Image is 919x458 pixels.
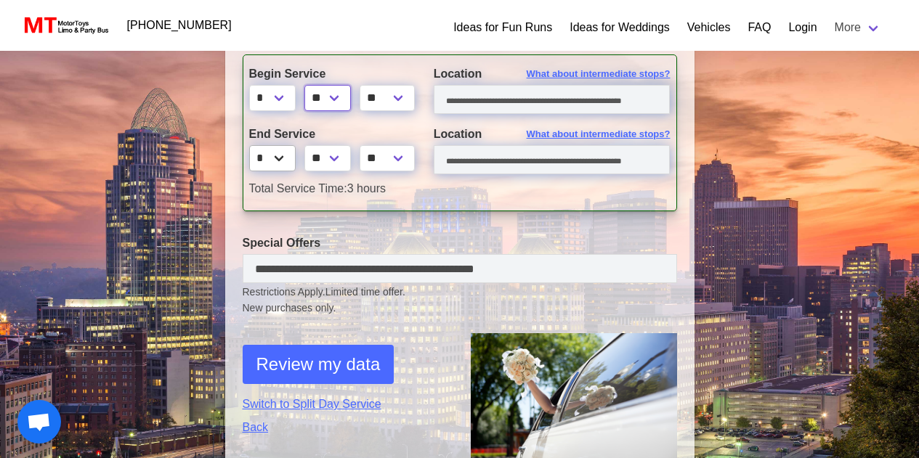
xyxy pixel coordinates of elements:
[325,285,405,300] span: Limited time offer.
[243,300,677,316] span: New purchases only.
[527,67,671,81] span: What about intermediate stops?
[256,351,381,377] span: Review my data
[17,400,61,443] a: Open chat
[527,127,671,142] span: What about intermediate stops?
[243,396,449,413] a: Switch to Split Day Service
[243,286,677,316] small: Restrictions Apply.
[434,68,482,80] span: Location
[118,11,240,40] a: [PHONE_NUMBER]
[243,234,677,252] label: Special Offers
[453,19,552,36] a: Ideas for Fun Runs
[243,419,449,436] a: Back
[243,345,394,384] button: Review my data
[238,180,681,197] div: 3 hours
[249,182,347,195] span: Total Service Time:
[788,19,817,36] a: Login
[20,15,110,36] img: MotorToys Logo
[570,19,670,36] a: Ideas for Weddings
[748,19,771,36] a: FAQ
[826,13,890,42] a: More
[687,19,731,36] a: Vehicles
[249,65,412,83] label: Begin Service
[249,126,412,143] label: End Service
[434,128,482,140] span: Location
